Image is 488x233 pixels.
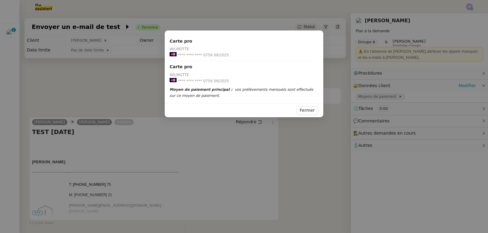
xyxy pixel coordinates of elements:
[300,107,315,114] span: Fermer
[170,87,232,92] strong: Moyen de paiement principal :
[170,46,318,52] div: WILMOTTE
[214,78,229,84] span: 09/2025
[170,52,177,56] img: card
[214,52,229,58] span: 09/2025
[170,87,313,98] span: vos prélèvements mensuels sont effectués sur ce moyen de paiement.
[170,63,192,70] strong: Carte pro
[170,78,177,82] img: card
[296,106,318,115] button: Fermer
[170,72,318,78] div: WILMOTTE
[170,38,192,45] strong: Carte pro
